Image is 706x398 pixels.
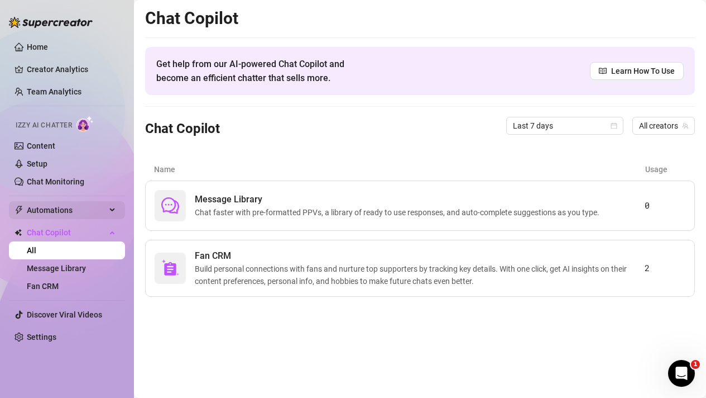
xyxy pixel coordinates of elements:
[15,229,22,236] img: Chat Copilot
[161,197,179,215] span: comment
[156,57,371,85] span: Get help from our AI-powered Chat Copilot and become an efficient chatter that sells more.
[27,282,59,291] a: Fan CRM
[76,116,94,132] img: AI Chatter
[27,159,47,168] a: Setup
[513,117,617,134] span: Last 7 days
[599,67,607,75] span: read
[645,163,686,176] article: Usage
[27,310,102,319] a: Discover Viral Videos
[645,262,685,275] article: 2
[27,42,48,51] a: Home
[195,263,645,287] span: Build personal connections with fans and nurture top supporters by tracking key details. With one...
[15,206,23,215] span: thunderbolt
[27,177,84,186] a: Chat Monitoring
[611,122,617,129] span: calendar
[27,246,36,255] a: All
[27,224,106,241] span: Chat Copilot
[611,65,675,77] span: Learn How To Use
[27,87,81,96] a: Team Analytics
[691,360,700,369] span: 1
[145,8,695,29] h2: Chat Copilot
[154,163,645,176] article: Name
[639,117,688,134] span: All creators
[195,249,645,263] span: Fan CRM
[27,201,106,219] span: Automations
[195,206,604,219] span: Chat faster with pre-formatted PPVs, a library of ready to use responses, and auto-complete sugge...
[645,199,685,212] article: 0
[668,360,695,387] iframe: Intercom live chat
[27,60,116,78] a: Creator Analytics
[682,122,689,129] span: team
[590,62,684,80] a: Learn How To Use
[16,120,72,131] span: Izzy AI Chatter
[145,120,220,138] h3: Chat Copilot
[161,259,179,277] img: svg%3e
[195,193,604,206] span: Message Library
[27,333,56,342] a: Settings
[9,17,93,28] img: logo-BBDzfeDw.svg
[27,141,55,150] a: Content
[27,264,86,273] a: Message Library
